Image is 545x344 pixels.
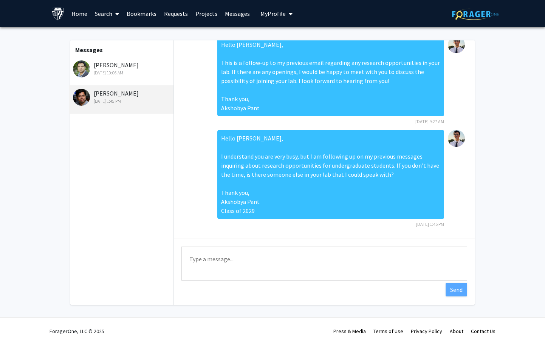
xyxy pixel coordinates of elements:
div: Hello [PERSON_NAME], This is a follow-up to my previous email regarding any research opportunitie... [217,36,444,116]
a: Bookmarks [123,0,160,27]
div: [DATE] 10:06 AM [73,69,172,76]
span: [DATE] 1:45 PM [416,221,444,227]
img: David Gracias [73,60,90,77]
span: My Profile [260,10,286,17]
a: Privacy Policy [411,328,442,335]
div: Hello [PERSON_NAME], I understand you are very busy, but I am following up on my previous message... [217,130,444,219]
span: [DATE] 9:27 AM [415,119,444,124]
a: Terms of Use [373,328,403,335]
a: Contact Us [471,328,495,335]
img: ForagerOne Logo [452,8,499,20]
a: Messages [221,0,254,27]
b: Messages [75,46,103,54]
a: Press & Media [333,328,366,335]
div: [PERSON_NAME] [73,60,172,76]
a: About [450,328,463,335]
div: [PERSON_NAME] [73,89,172,105]
a: Home [68,0,91,27]
img: Ishan Barman [73,89,90,106]
textarea: Message [181,247,467,281]
img: Johns Hopkins University Logo [51,7,65,20]
a: Requests [160,0,192,27]
iframe: Chat [6,310,32,338]
img: Akshobya Pant [448,130,465,147]
a: Projects [192,0,221,27]
a: Search [91,0,123,27]
button: Send [446,283,467,296]
div: [DATE] 1:45 PM [73,98,172,105]
img: Akshobya Pant [448,36,465,53]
